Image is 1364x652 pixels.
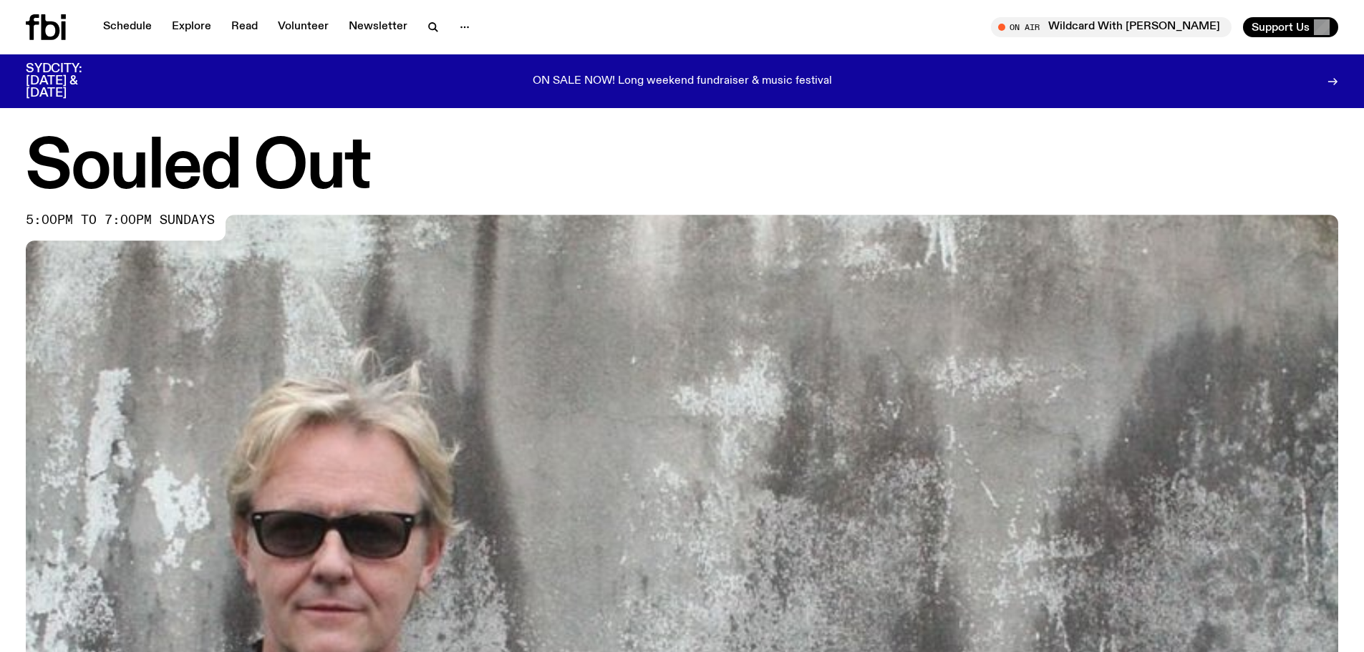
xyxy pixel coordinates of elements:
a: Schedule [95,17,160,37]
h1: Souled Out [26,136,1338,200]
h3: SYDCITY: [DATE] & [DATE] [26,63,117,99]
p: ON SALE NOW! Long weekend fundraiser & music festival [533,75,832,88]
a: Read [223,17,266,37]
button: Support Us [1243,17,1338,37]
button: On AirWildcard With [PERSON_NAME] [991,17,1232,37]
a: Volunteer [269,17,337,37]
a: Explore [163,17,220,37]
a: Newsletter [340,17,416,37]
span: 5:00pm to 7:00pm sundays [26,215,215,226]
span: Support Us [1252,21,1310,34]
